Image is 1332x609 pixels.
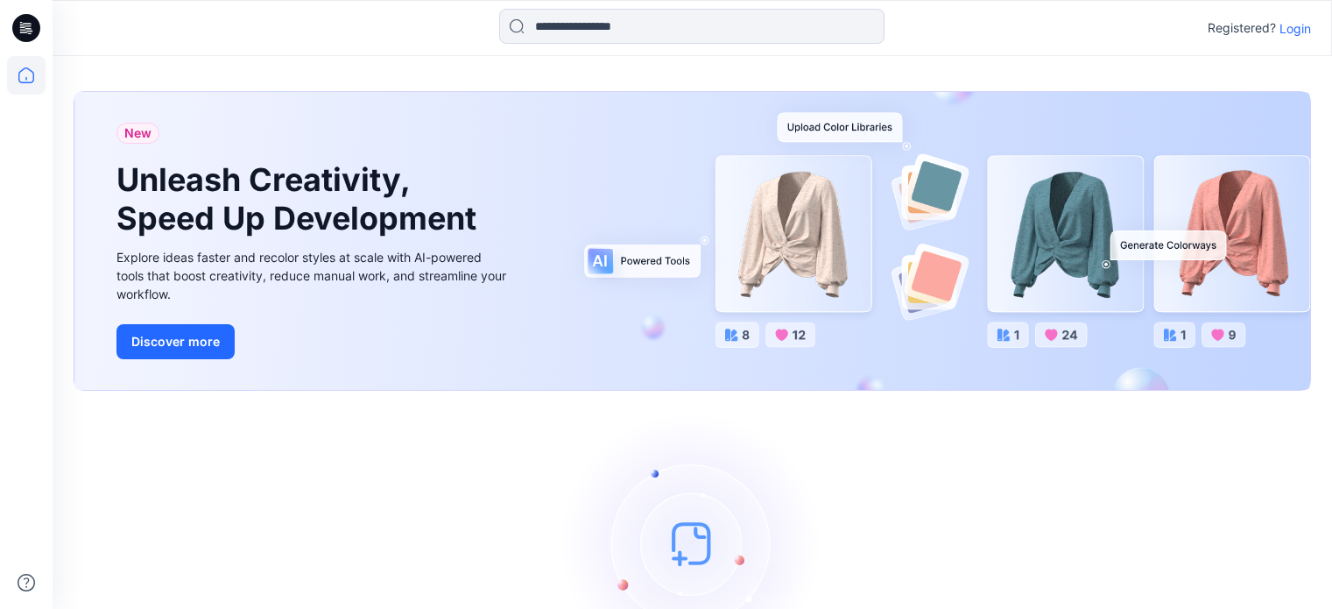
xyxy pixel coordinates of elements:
p: Login [1279,19,1311,38]
button: Discover more [116,324,235,359]
a: Discover more [116,324,511,359]
p: Registered? [1208,18,1276,39]
div: Explore ideas faster and recolor styles at scale with AI-powered tools that boost creativity, red... [116,248,511,303]
span: New [124,123,152,144]
h1: Unleash Creativity, Speed Up Development [116,161,484,237]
